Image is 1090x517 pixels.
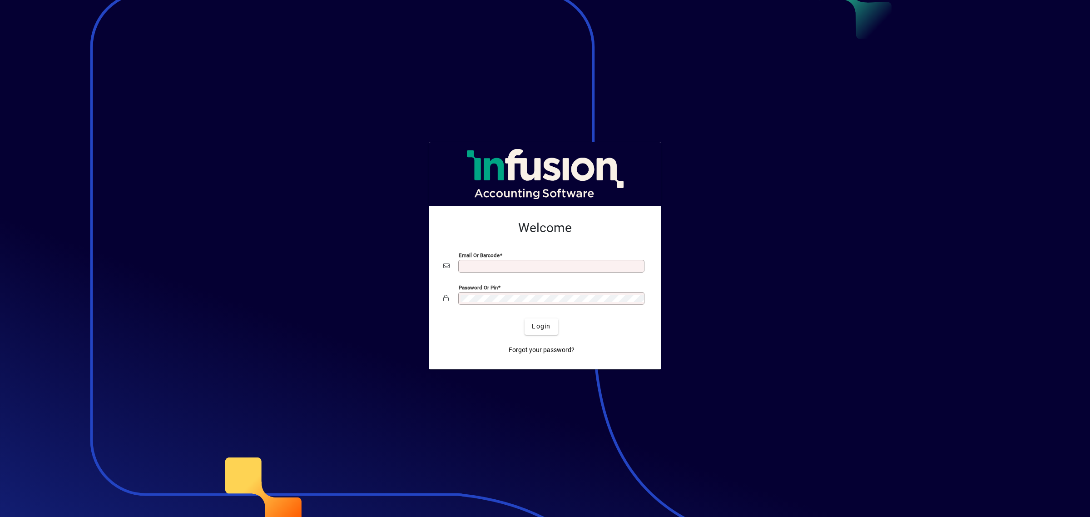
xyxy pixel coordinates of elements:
span: Login [532,322,550,331]
span: Forgot your password? [509,345,575,355]
mat-label: Email or Barcode [459,252,500,258]
h2: Welcome [443,220,647,236]
mat-label: Password or Pin [459,284,498,290]
button: Login [525,318,558,335]
a: Forgot your password? [505,342,578,358]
